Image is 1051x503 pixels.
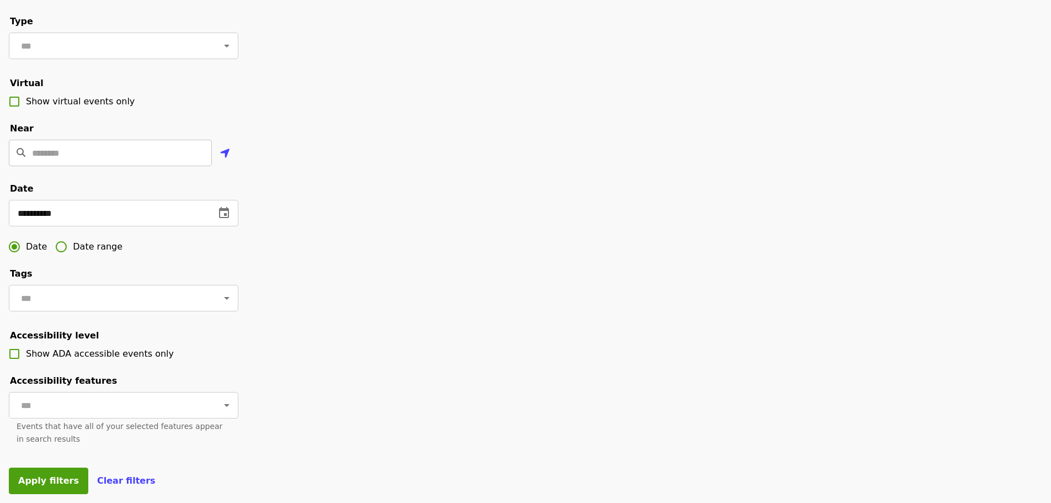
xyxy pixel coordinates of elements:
span: Accessibility features [10,375,117,386]
span: Date range [73,240,122,253]
button: Use my location [212,141,238,167]
span: Accessibility level [10,330,99,341]
span: Virtual [10,78,44,88]
button: Open [219,398,234,413]
span: Show ADA accessible events only [26,348,174,359]
i: location-arrow icon [220,147,230,160]
span: Date [10,183,34,194]
span: Events that have all of your selected features appear in search results [17,422,222,443]
span: Date [26,240,47,253]
span: Show virtual events only [26,96,135,107]
span: Near [10,123,34,134]
span: Clear filters [97,475,156,486]
input: Location [32,140,212,166]
span: Type [10,16,33,27]
i: search icon [17,147,25,158]
button: change date [211,200,237,226]
span: Tags [10,268,33,279]
span: Apply filters [18,475,79,486]
button: Open [219,38,234,54]
button: Clear filters [97,474,156,488]
button: Apply filters [9,468,88,494]
button: Open [219,290,234,306]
